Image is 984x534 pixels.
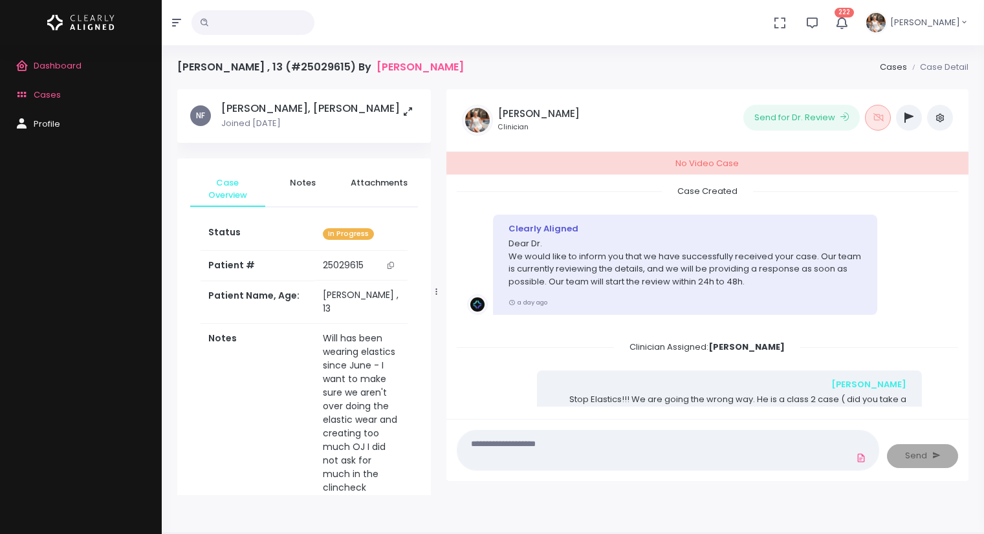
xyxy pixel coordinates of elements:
span: In Progress [323,228,374,240]
th: Patient Name, Age: [201,281,315,324]
h4: [PERSON_NAME] , 13 (#25029615) By [177,61,464,73]
span: [PERSON_NAME] [890,16,960,29]
div: scrollable content [177,89,431,495]
img: Logo Horizontal [47,9,115,36]
div: No Video Case [446,152,968,175]
button: Send for Dr. Review [743,105,860,131]
span: Cases [34,89,61,101]
th: Patient # [201,251,315,281]
span: Clinician Assigned: [614,337,800,357]
span: NF [190,105,211,126]
b: [PERSON_NAME] [708,341,785,353]
a: [PERSON_NAME] [377,61,464,73]
span: Notes [276,176,330,189]
span: Profile [34,118,60,130]
h5: [PERSON_NAME], [PERSON_NAME] [221,102,400,115]
p: Joined [DATE] [221,117,400,130]
td: [PERSON_NAME] , 13 [315,281,407,324]
span: Dashboard [34,59,82,72]
span: 222 [835,8,854,17]
th: Status [201,218,315,251]
div: [PERSON_NAME] [552,378,906,391]
img: Header Avatar [864,11,888,34]
div: scrollable content [457,185,958,407]
p: Dear Dr. We would like to inform you that we have successfully received your case. Our team is cu... [508,237,862,288]
span: Attachments [351,176,408,189]
p: Stop Elastics!!! We are going the wrong way. He is a class 2 case ( did you take a ceph ) Initial... [552,393,906,494]
li: Case Detail [907,61,968,74]
span: Case Created [662,181,753,201]
h5: [PERSON_NAME] [498,108,580,120]
small: a day ago [508,298,547,306]
a: Cases [880,61,907,73]
span: Case Overview [201,176,255,202]
td: 25029615 [315,251,407,281]
small: Clinician [498,122,580,133]
a: Add Files [853,446,869,469]
div: Clearly Aligned [508,222,862,235]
